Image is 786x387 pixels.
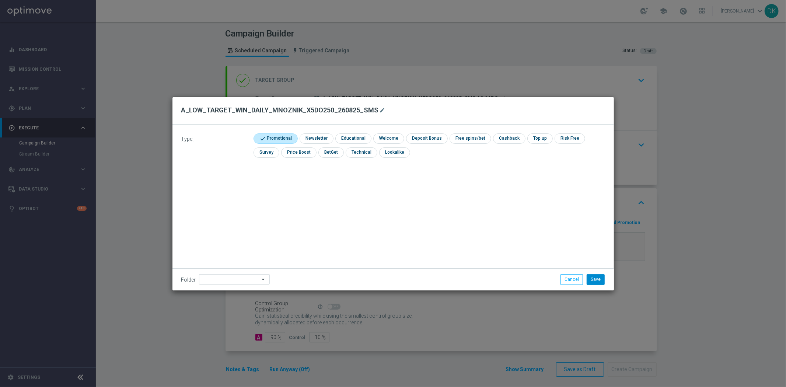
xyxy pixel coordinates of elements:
h2: A_LOW_TARGET_WIN_DAILY_MNOZNIK_X5DO250_260825_SMS [181,106,379,115]
i: arrow_drop_down [260,275,268,284]
button: Save [587,274,605,285]
i: mode_edit [380,107,385,113]
button: mode_edit [379,106,388,115]
button: Cancel [560,274,583,285]
span: Type: [181,136,194,142]
label: Folder [181,277,196,283]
